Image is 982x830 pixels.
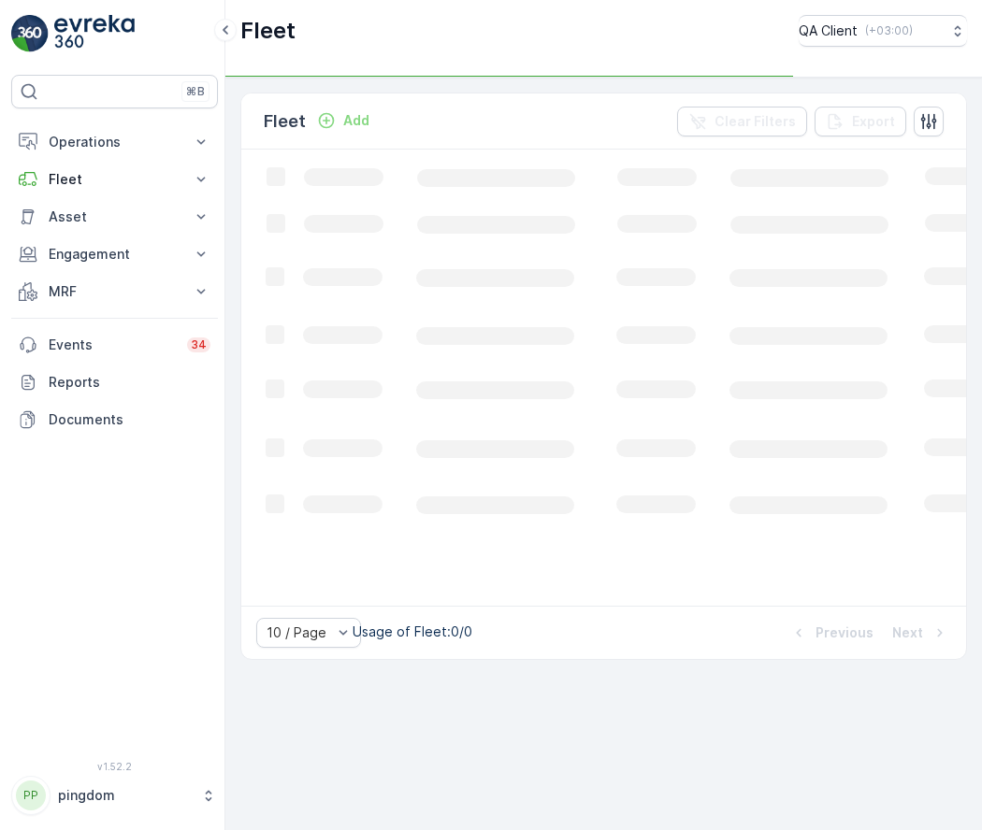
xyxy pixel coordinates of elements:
[49,133,181,151] p: Operations
[343,111,369,130] p: Add
[11,326,218,364] a: Events34
[11,776,218,815] button: PPpingdom
[715,112,796,131] p: Clear Filters
[11,15,49,52] img: logo
[11,123,218,161] button: Operations
[865,23,913,38] p: ( +03:00 )
[799,21,858,40] p: QA Client
[11,761,218,772] span: v 1.52.2
[11,161,218,198] button: Fleet
[16,780,46,810] div: PP
[49,336,176,354] p: Events
[58,786,192,805] p: pingdom
[11,236,218,273] button: Engagement
[890,622,951,644] button: Next
[49,207,181,226] p: Asset
[240,16,296,46] p: Fleet
[264,108,306,135] p: Fleet
[49,170,181,189] p: Fleet
[49,410,210,429] p: Documents
[892,623,923,642] p: Next
[11,273,218,310] button: MRF
[49,373,210,392] p: Reports
[787,622,875,644] button: Previous
[815,107,906,136] button: Export
[11,401,218,438] a: Documents
[11,364,218,401] a: Reports
[677,107,807,136] button: Clear Filters
[11,198,218,236] button: Asset
[186,84,205,99] p: ⌘B
[191,337,207,352] p: 34
[799,15,967,47] button: QA Client(+03:00)
[49,282,181,301] p: MRF
[310,109,377,132] button: Add
[54,15,135,52] img: logo_light-DOdMpM7g.png
[353,622,472,641] p: Usage of Fleet : 0/0
[49,245,181,264] p: Engagement
[816,623,874,642] p: Previous
[852,112,895,131] p: Export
